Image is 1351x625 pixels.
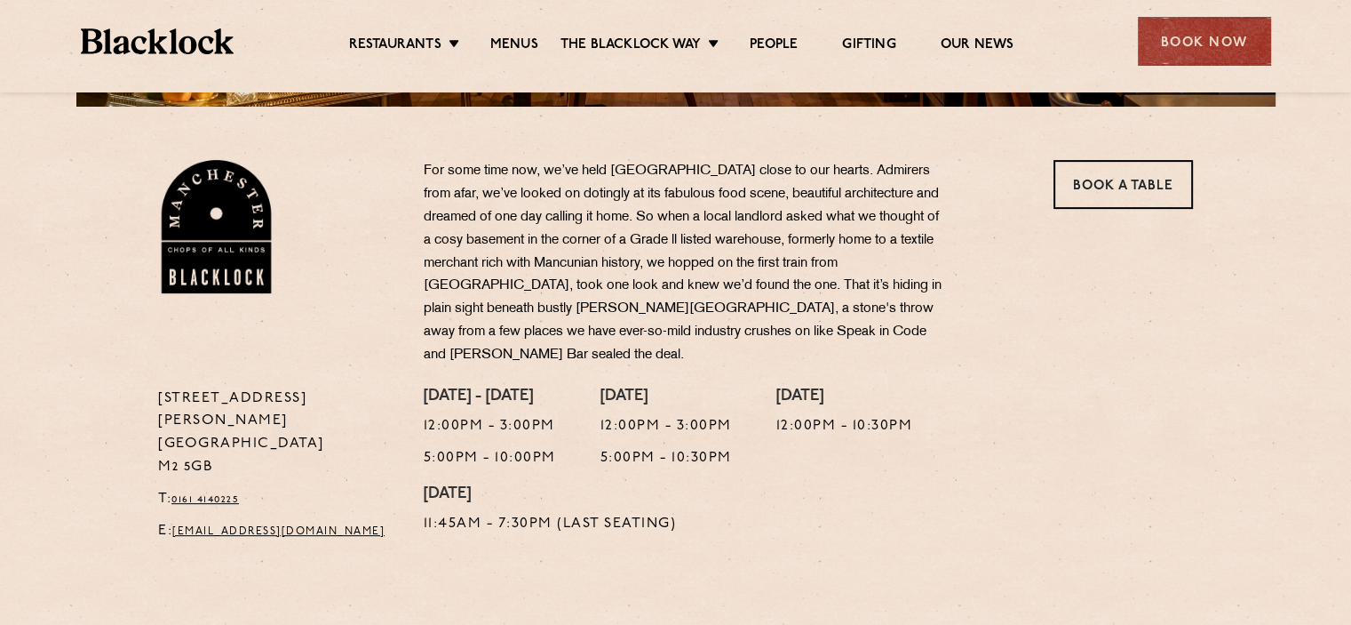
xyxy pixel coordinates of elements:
[158,388,397,480] p: [STREET_ADDRESS][PERSON_NAME] [GEOGRAPHIC_DATA] M2 5GB
[424,388,556,407] h4: [DATE] - [DATE]
[776,415,913,438] p: 12:00pm - 10:30pm
[158,160,274,293] img: BL_Manchester_Logo-bleed.png
[424,447,556,470] p: 5:00pm - 10:00pm
[941,36,1014,56] a: Our News
[158,488,397,511] p: T:
[158,520,397,543] p: E:
[776,388,913,407] h4: [DATE]
[1053,160,1193,209] a: Book a Table
[750,36,798,56] a: People
[81,28,234,54] img: BL_Textured_Logo-footer-cropped.svg
[842,36,895,56] a: Gifting
[1138,17,1271,66] div: Book Now
[600,415,732,438] p: 12:00pm - 3:00pm
[490,36,538,56] a: Menus
[424,485,677,505] h4: [DATE]
[424,513,677,536] p: 11:45am - 7:30pm (Last Seating)
[424,160,948,367] p: For some time now, we’ve held [GEOGRAPHIC_DATA] close to our hearts. Admirers from afar, we’ve lo...
[171,494,239,505] a: 0161 4140225
[172,526,385,537] a: [EMAIL_ADDRESS][DOMAIN_NAME]
[349,36,441,56] a: Restaurants
[424,415,556,438] p: 12:00pm - 3:00pm
[560,36,701,56] a: The Blacklock Way
[600,388,732,407] h4: [DATE]
[600,447,732,470] p: 5:00pm - 10:30pm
